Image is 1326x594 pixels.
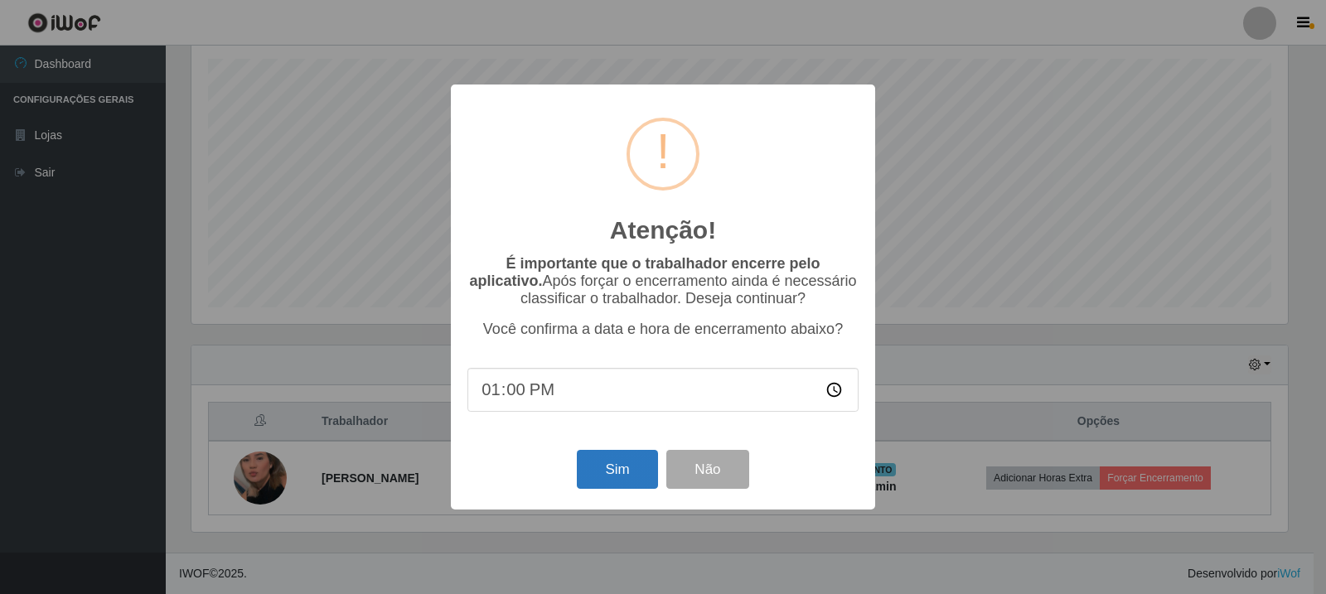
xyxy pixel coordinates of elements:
[666,450,748,489] button: Não
[469,255,820,289] b: É importante que o trabalhador encerre pelo aplicativo.
[610,215,716,245] h2: Atenção!
[467,255,859,307] p: Após forçar o encerramento ainda é necessário classificar o trabalhador. Deseja continuar?
[577,450,657,489] button: Sim
[467,321,859,338] p: Você confirma a data e hora de encerramento abaixo?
